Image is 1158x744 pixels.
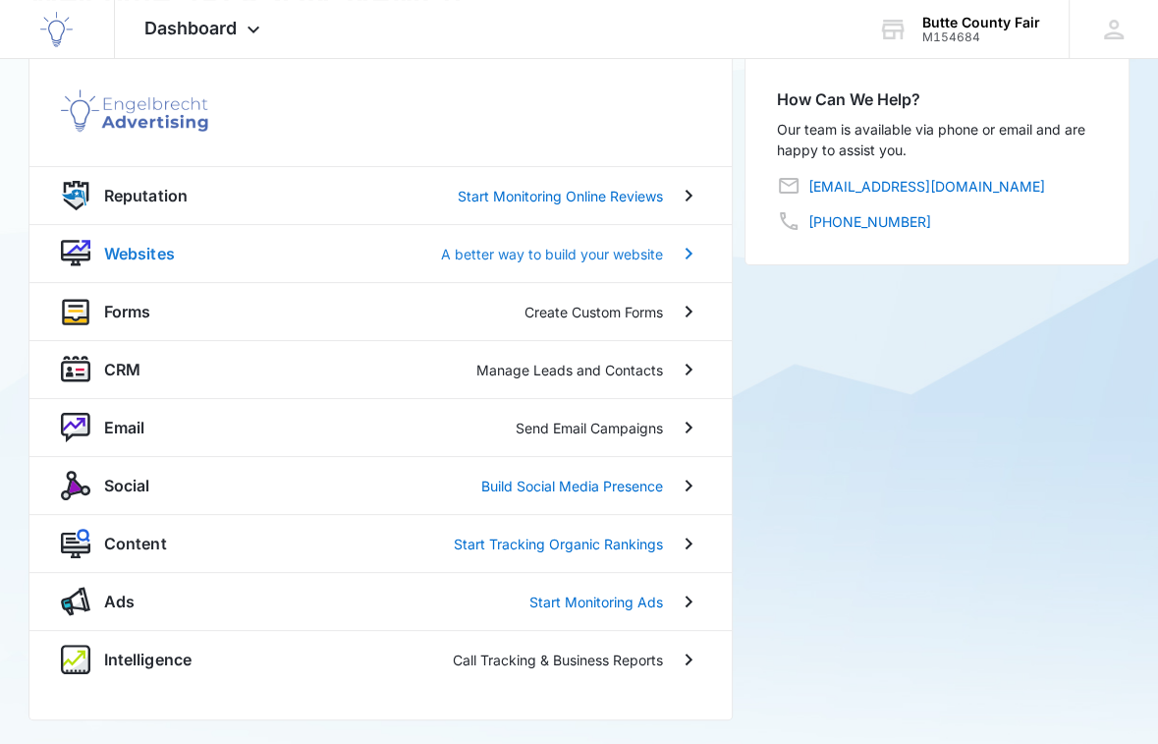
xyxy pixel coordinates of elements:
[104,590,135,613] p: Ads
[453,650,663,670] p: Call Tracking & Business Reports
[29,224,731,282] a: websiteWebsitesA better way to build your website
[61,239,90,268] img: website
[922,15,1040,30] div: account name
[104,242,174,265] p: Websites
[29,630,731,688] a: intelligenceIntelligenceCall Tracking & Business Reports
[458,186,663,206] p: Start Monitoring Online Reviews
[144,18,237,38] span: Dashboard
[61,645,90,674] img: intelligence
[476,360,663,380] p: Manage Leads and Contacts
[441,244,663,264] p: A better way to build your website
[61,181,90,210] img: reputation
[808,211,931,232] a: [PHONE_NUMBER]
[29,340,731,398] a: crmCRMManage Leads and Contacts
[29,166,731,224] a: reputationReputationStart Monitoring Online Reviews
[808,176,1045,197] a: [EMAIL_ADDRESS][DOMAIN_NAME]
[104,474,149,497] p: Social
[61,87,208,135] img: Engelbrecht Advertising
[777,87,1097,111] h2: How Can We Help?
[61,587,90,616] img: ads
[104,358,140,381] p: CRM
[29,456,731,514] a: socialSocialBuild Social Media Presence
[61,355,90,384] img: crm
[61,529,90,558] img: content
[104,300,150,323] p: Forms
[104,532,166,555] p: Content
[454,534,663,554] p: Start Tracking Organic Rankings
[104,184,187,207] p: Reputation
[39,12,75,47] img: Engelbrecht Advertising
[922,30,1040,44] div: account id
[481,476,663,496] p: Build Social Media Presence
[29,282,731,340] a: formsFormsCreate Custom Forms
[61,413,90,442] img: nurture
[29,572,731,630] a: adsAdsStart Monitoring Ads
[524,302,663,322] p: Create Custom Forms
[777,119,1097,160] p: Our team is available via phone or email and are happy to assist you.
[104,648,191,671] p: Intelligence
[29,398,731,456] a: nurtureEmailSend Email Campaigns
[104,416,144,439] p: Email
[61,471,90,500] img: social
[61,297,90,326] img: forms
[529,592,663,612] p: Start Monitoring Ads
[29,514,731,572] a: contentContentStart Tracking Organic Rankings
[516,418,663,438] p: Send Email Campaigns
